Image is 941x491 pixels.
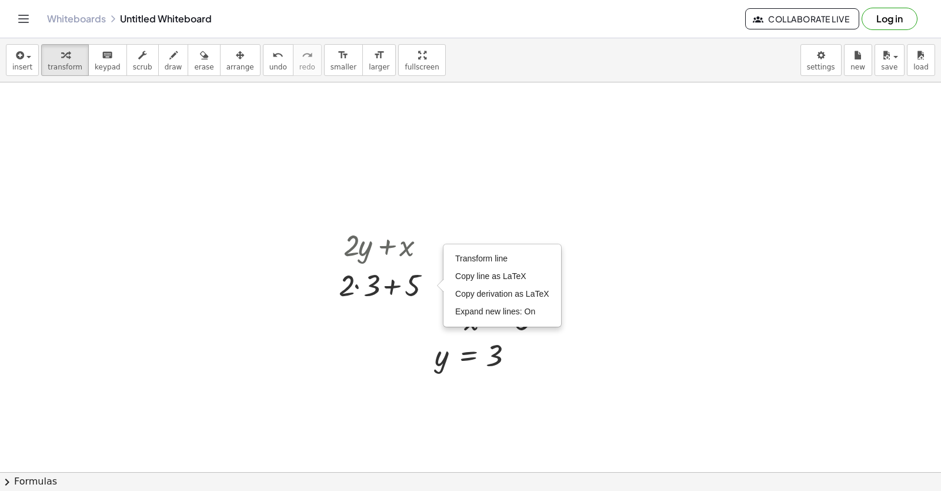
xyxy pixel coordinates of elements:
[405,63,439,71] span: fullscreen
[455,289,549,298] span: Copy derivation as LaTeX
[269,63,287,71] span: undo
[165,63,182,71] span: draw
[14,9,33,28] button: Toggle navigation
[850,63,865,71] span: new
[126,44,159,76] button: scrub
[12,63,32,71] span: insert
[324,44,363,76] button: format_sizesmaller
[188,44,220,76] button: erase
[95,63,121,71] span: keypad
[293,44,322,76] button: redoredo
[338,48,349,62] i: format_size
[455,307,535,316] span: Expand new lines: On
[220,44,261,76] button: arrange
[48,63,82,71] span: transform
[862,8,917,30] button: Log in
[272,48,283,62] i: undo
[226,63,254,71] span: arrange
[299,63,315,71] span: redo
[41,44,89,76] button: transform
[807,63,835,71] span: settings
[88,44,127,76] button: keyboardkeypad
[362,44,396,76] button: format_sizelarger
[745,8,859,29] button: Collaborate Live
[6,44,39,76] button: insert
[455,254,508,263] span: Transform line
[331,63,356,71] span: smaller
[158,44,189,76] button: draw
[844,44,872,76] button: new
[194,63,213,71] span: erase
[755,14,849,24] span: Collaborate Live
[455,271,526,281] span: Copy line as LaTeX
[913,63,929,71] span: load
[369,63,389,71] span: larger
[47,13,106,25] a: Whiteboards
[302,48,313,62] i: redo
[875,44,905,76] button: save
[133,63,152,71] span: scrub
[800,44,842,76] button: settings
[881,63,897,71] span: save
[907,44,935,76] button: load
[398,44,445,76] button: fullscreen
[263,44,293,76] button: undoundo
[102,48,113,62] i: keyboard
[373,48,385,62] i: format_size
